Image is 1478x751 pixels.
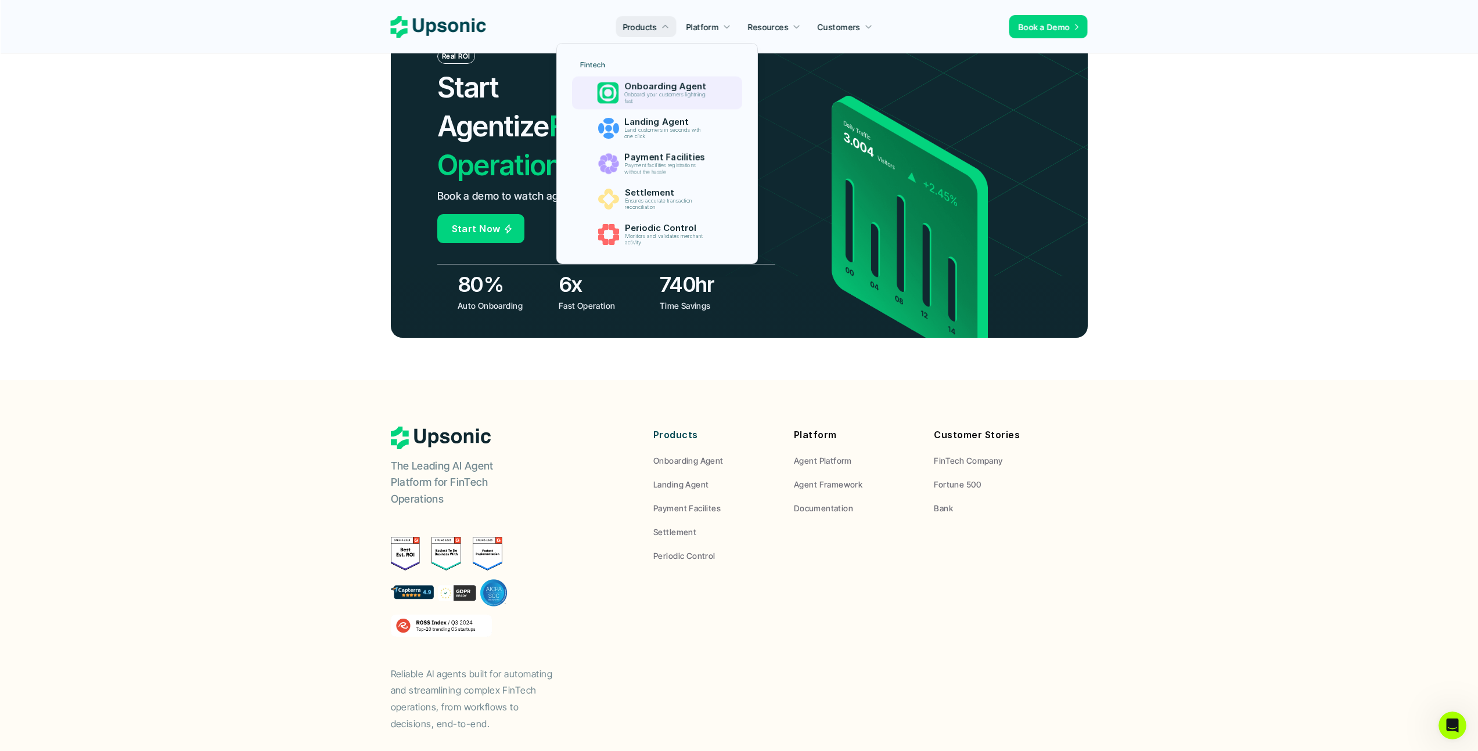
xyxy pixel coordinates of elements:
p: The Leading AI Agent Platform for FinTech Operations [391,458,536,508]
p: Settlement [625,187,711,198]
span: Bank [934,503,953,513]
a: Onboarding Agent [653,454,776,467]
p: Reliable AI agents built for automating and streamlining complex FinTech operations, from workflo... [391,666,565,732]
span: Onboarding Agent [653,456,724,465]
a: Payment FacilitiesPayment facilities registrations without the hassle [573,147,741,180]
span: Book a Demo [1019,22,1070,32]
p: Resources [748,21,789,33]
p: Landing Agent [625,117,711,127]
p: Auto Onboarding [458,299,550,312]
span: Agent Framework [794,479,862,489]
p: Payment facilities registrations without the hassle [625,163,710,175]
p: Fast Operation [559,299,651,312]
span: Fortune 500 [934,479,981,489]
span: Landing Agent [653,479,709,489]
p: Customer Stories [934,427,1057,443]
p: Platform [794,427,917,443]
span: Documentation [794,503,853,513]
p: Book a demo to watch agents work in production. [437,188,675,205]
a: Settlement [653,526,776,538]
span: Agent Platform [794,456,852,465]
p: Products [653,427,776,443]
span: Periodic Control [653,551,715,561]
p: Fintech [580,61,605,69]
p: Platform [686,21,718,33]
span: Start Now [452,223,501,234]
p: Periodic Control [625,223,711,233]
span: Settlement [653,527,696,537]
p: Products [623,21,657,33]
p: Ensures accurate transaction reconciliation [625,198,710,211]
p: Real ROI [442,52,470,60]
span: Payment Facilites [653,503,721,513]
p: Monitors and validates merchant activity [625,233,710,246]
a: Payment Facilites [653,502,776,514]
p: Onboarding Agent [624,81,711,92]
a: Landing Agent [653,478,776,490]
h3: 6x [559,270,654,299]
a: Periodic Control [653,550,776,562]
span: FinTech Company [934,456,1002,465]
a: Onboarding AgentOnboard your customers lightning fast [572,77,742,110]
h3: 80% [458,270,553,299]
a: Products [616,16,676,37]
span: Start Agentize [437,70,549,143]
a: Book a Demo [1009,15,1088,38]
p: Payment Facilities [625,152,711,163]
p: Land customers in seconds with one click [625,127,710,140]
p: Time Savings [660,299,752,312]
a: Periodic ControlMonitors and validates merchant activity [573,218,741,251]
p: Customers [818,21,861,33]
p: Onboard your customers lightning fast [624,92,710,104]
a: Landing AgentLand customers in seconds with one click [573,112,741,145]
h3: 740hr [660,270,755,299]
h2: Fintech Operations [437,68,708,185]
a: SettlementEnsures accurate transaction reconciliation [573,183,741,215]
a: Documentation [794,502,917,514]
iframe: Intercom live chat [1439,712,1466,739]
